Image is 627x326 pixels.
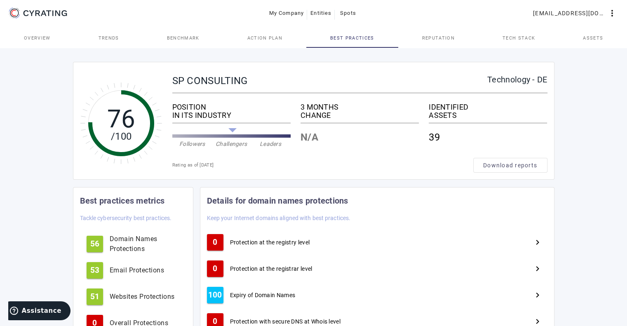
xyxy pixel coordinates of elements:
mat-icon: Next [533,237,542,247]
div: CHANGE [301,111,419,120]
span: Protection at the registry level [230,238,310,246]
span: Expiry of Domain Names [230,291,296,299]
mat-card-subtitle: Tackle cybersecurity best practices. [80,213,172,223]
button: Next [528,285,547,305]
span: Action Plan [247,36,282,40]
button: Download reports [473,158,547,173]
span: Reputation [422,36,455,40]
mat-card-title: Best practices metrics [80,194,165,207]
span: Protection with secure DNS at Whois level [230,317,341,326]
span: Protection at the registrar level [230,265,312,273]
iframe: Ouvre un widget dans lequel vous pouvez trouver plus d’informations [8,301,70,322]
mat-card-title: Details for domain names protections [207,194,348,207]
button: 51Websites Protections [80,285,186,308]
span: Entities [310,7,331,20]
mat-icon: Next [533,264,542,274]
mat-card-subtitle: Keep your Internet domains aligned with best practices. [207,213,351,223]
span: 0 [213,317,217,326]
span: [EMAIL_ADDRESS][DOMAIN_NAME] [533,7,607,20]
span: My Company [269,7,304,20]
button: My Company [266,6,308,21]
button: [EMAIL_ADDRESS][DOMAIN_NAME] [530,6,620,21]
span: Spots [340,7,356,20]
span: Assets [583,36,603,40]
button: Spots [335,6,361,21]
button: Entities [307,6,335,21]
div: Challengers [212,140,251,148]
g: CYRATING [23,10,67,16]
div: IN ITS INDUSTRY [172,111,291,120]
div: 39 [429,127,547,148]
mat-icon: more_vert [607,8,617,18]
tspan: 76 [107,104,135,134]
span: Best practices [330,36,374,40]
div: Websites Protections [110,292,180,302]
span: 100 [208,291,222,299]
div: Leaders [251,140,290,148]
div: Followers [173,140,212,148]
button: 53Email Protections [80,259,186,282]
div: 3 MONTHS [301,103,419,111]
div: POSITION [172,103,291,111]
div: ASSETS [429,111,547,120]
span: 51 [90,293,99,301]
div: IDENTIFIED [429,103,547,111]
span: Trends [99,36,119,40]
button: 56Domain Names Protections [80,232,186,256]
div: Technology - DE [487,75,547,84]
span: Benchmark [167,36,200,40]
button: Next [528,232,547,252]
div: SP CONSULTING [172,75,488,86]
span: 53 [90,266,99,274]
mat-icon: Next [533,290,542,300]
span: N/A [301,133,318,141]
div: Domain Names Protections [110,234,180,254]
div: Email Protections [110,265,180,275]
span: Tech Stack [503,36,535,40]
button: Next [528,259,547,279]
tspan: /100 [110,131,131,142]
span: Download reports [483,161,537,169]
span: 0 [213,238,217,246]
span: Overview [24,36,51,40]
span: 56 [90,240,99,248]
span: 0 [213,265,217,273]
div: Rating as of [DATE] [172,161,473,169]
